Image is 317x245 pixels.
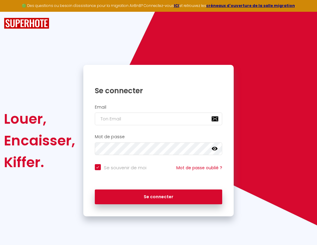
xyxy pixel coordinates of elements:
[176,165,222,171] a: Mot de passe oublié ?
[4,18,49,29] img: SuperHote logo
[95,113,223,125] input: Ton Email
[95,134,223,139] h2: Mot de passe
[95,105,223,110] h2: Email
[4,151,75,173] div: Kiffer.
[174,3,179,8] a: ICI
[95,189,223,205] button: Se connecter
[4,130,75,151] div: Encaisser,
[4,108,75,130] div: Louer,
[95,86,223,95] h1: Se connecter
[206,3,295,8] a: créneaux d'ouverture de la salle migration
